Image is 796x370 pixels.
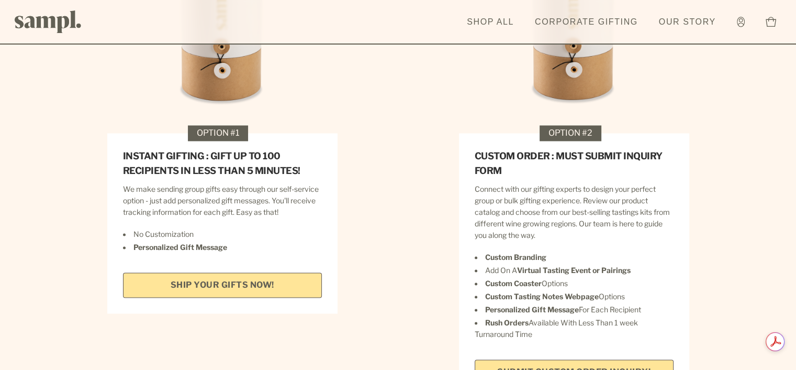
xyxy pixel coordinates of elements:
a: SHIP YOUR GIFTS NOW! [123,273,322,298]
strong: Custom Coaster [485,279,542,288]
img: Sampl logo [15,10,82,33]
li: Options [475,291,674,302]
li: Options [475,278,674,289]
strong: Rush Orders [485,318,529,327]
li: For Each Recipient [475,304,674,315]
li: Add On A [475,265,674,276]
a: Shop All [462,10,519,34]
p: We make sending group gifts easy through our self-service option - just add personalized gift mes... [123,183,322,218]
li: No Customization [123,228,322,240]
strong: Virtual Tasting Event or Pairings [517,266,631,275]
strong: Custom Tasting Notes Webpage [485,292,599,301]
div: OPTION #2 [540,125,601,141]
h1: CUSTOM ORDER : MUST SUBMIT INQUIRY FORM [475,149,674,178]
li: Available With Less Than 1 week Turnaround Time [475,317,674,340]
strong: Personalized Gift Message [133,243,227,252]
a: Corporate Gifting [530,10,643,34]
strong: Personalized Gift Message [485,305,579,314]
a: Our Story [654,10,721,34]
div: OPTION #1 [188,125,248,141]
strong: Custom Branding [485,253,546,262]
p: Connect with our gifting experts to design your perfect group or bulk gifting experience. Review ... [475,183,674,241]
h1: INSTANT GIFTING : GIFT UP TO 100 RECIPIENTS IN LESS THAN 5 MINUTES! [123,149,322,178]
